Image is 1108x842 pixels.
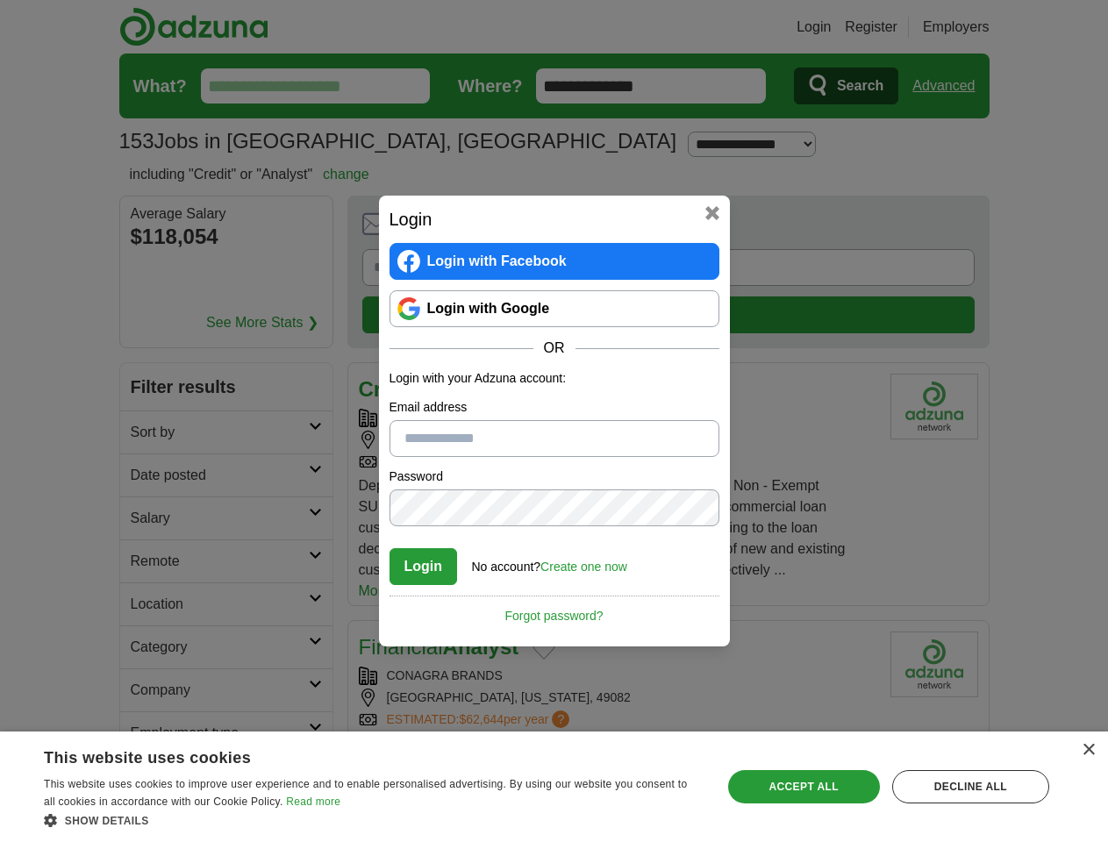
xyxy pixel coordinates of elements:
span: This website uses cookies to improve user experience and to enable personalised advertising. By u... [44,778,687,808]
div: No account? [472,547,627,576]
div: Accept all [728,770,880,803]
div: Show details [44,811,701,829]
p: Login with your Adzuna account: [390,369,719,388]
div: This website uses cookies [44,742,657,768]
a: Read more, opens a new window [286,796,340,808]
a: Create one now [540,560,627,574]
label: Password [390,467,719,486]
label: Email address [390,398,719,417]
div: Decline all [892,770,1049,803]
button: Login [390,548,458,585]
span: OR [533,338,575,359]
span: Show details [65,815,149,827]
h2: Login [390,206,719,232]
a: Forgot password? [390,596,719,625]
a: Login with Google [390,290,719,327]
div: Close [1082,744,1095,757]
a: Login with Facebook [390,243,719,280]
